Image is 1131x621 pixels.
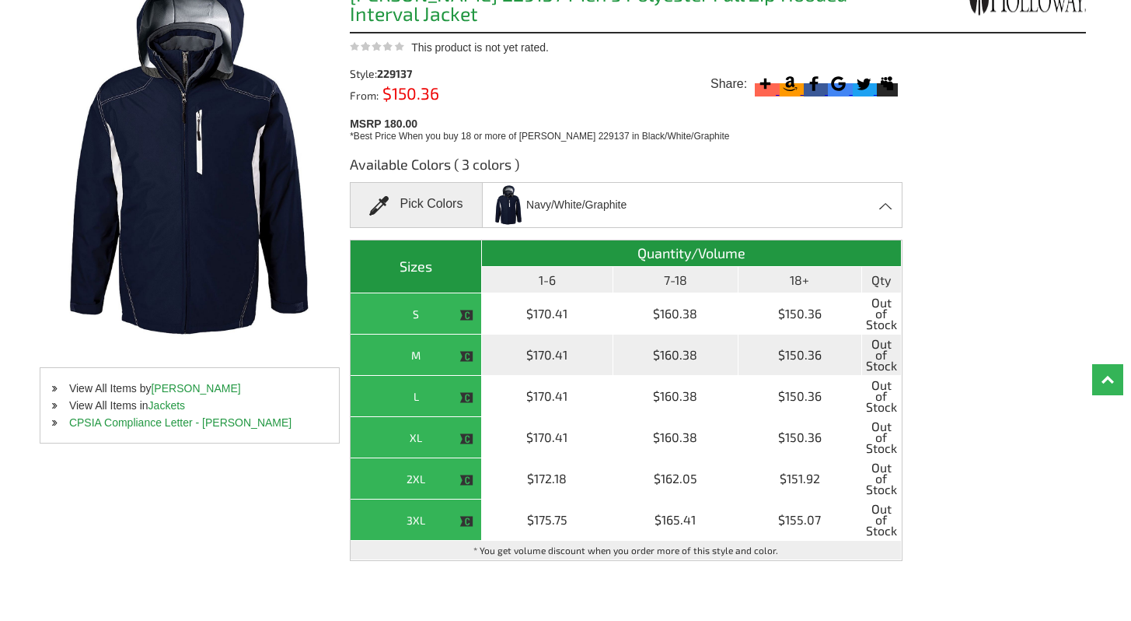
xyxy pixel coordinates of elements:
[738,500,861,541] td: $155.07
[866,339,897,371] span: Out of Stock
[738,458,861,500] td: $151.92
[804,73,825,94] svg: Facebook
[350,68,489,79] div: Style:
[613,500,739,541] td: $165.41
[379,83,439,103] span: $150.36
[738,417,861,458] td: $150.36
[613,335,739,376] td: $160.38
[738,335,861,376] td: $150.36
[350,87,489,101] div: From:
[351,240,482,293] th: Sizes
[862,267,902,293] th: Qty
[828,73,849,94] svg: Google Bookmark
[526,191,627,219] span: Navy/White/Graphite
[351,541,901,560] td: * You get volume discount when you order more of this style and color.
[459,308,473,322] img: This item is CLOSEOUT!
[738,267,861,293] th: 18+
[459,432,473,446] img: This item is CLOSEOUT!
[40,380,339,397] li: View All Items by
[351,293,482,335] th: S
[613,458,739,500] td: $162.05
[459,349,473,363] img: This item is CLOSEOUT!
[613,376,739,417] td: $160.38
[755,73,776,94] svg: More
[482,335,613,376] td: $170.41
[350,182,482,228] div: Pick Colors
[482,267,613,293] th: 1-6
[377,67,412,80] span: 229137
[613,293,739,335] td: $160.38
[350,131,729,142] span: *Best Price When you buy 18 or more of [PERSON_NAME] 229137 in Black/White/Graphite
[866,380,897,412] span: Out of Stock
[866,462,897,495] span: Out of Stock
[351,376,482,417] th: L
[351,500,482,541] th: 3XL
[482,293,613,335] td: $170.41
[482,458,613,500] td: $172.18
[738,293,861,335] td: $150.36
[866,421,897,454] span: Out of Stock
[411,41,549,54] span: This product is not yet rated.
[459,514,473,528] img: This item is CLOSEOUT!
[738,376,861,417] td: $150.36
[459,391,473,405] img: This item is CLOSEOUT!
[350,155,902,182] h3: Available Colors ( 3 colors )
[351,458,482,500] th: 2XL
[710,76,747,92] span: Share:
[482,417,613,458] td: $170.41
[613,417,739,458] td: $160.38
[780,73,801,94] svg: Amazon
[350,114,907,143] div: MSRP 180.00
[482,376,613,417] td: $170.41
[482,240,902,267] th: Quantity/Volume
[492,184,525,226] img: holloway_229137_navy-white-graphite.jpg
[40,397,339,414] li: View All Items in
[69,416,291,429] a: CPSIA Compliance Letter - [PERSON_NAME]
[866,297,897,330] span: Out of Stock
[853,73,874,94] svg: Twitter
[613,267,739,293] th: 7-18
[482,500,613,541] td: $175.75
[148,399,185,412] a: Jackets
[866,503,897,536] span: Out of Stock
[350,41,404,51] img: This product is not yet rated.
[1092,364,1123,395] a: Top
[351,335,482,376] th: M
[877,73,898,94] svg: Myspace
[151,382,240,395] a: [PERSON_NAME]
[459,473,473,487] img: This item is CLOSEOUT!
[351,417,482,458] th: XL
